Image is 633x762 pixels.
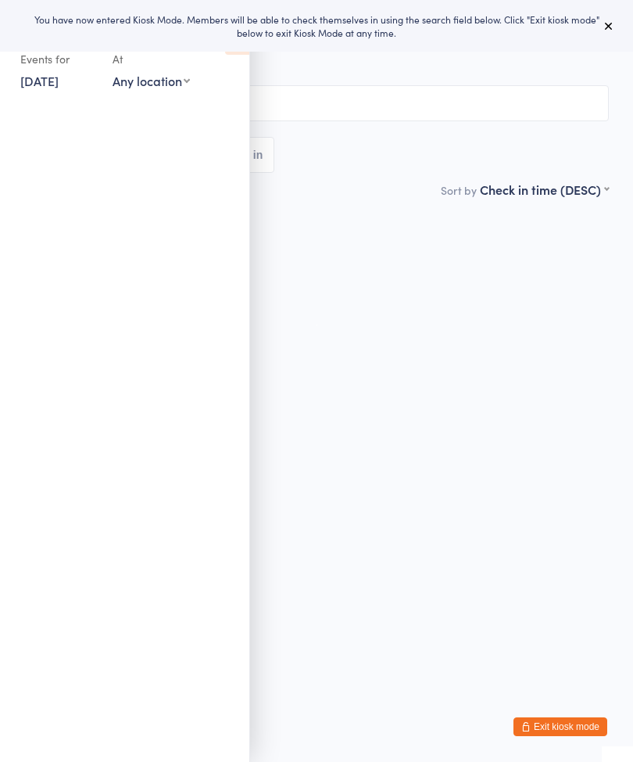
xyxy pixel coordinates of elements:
[20,46,97,72] div: Events for
[25,13,608,39] div: You have now entered Kiosk Mode. Members will be able to check themselves in using the search fie...
[513,717,607,736] button: Exit kiosk mode
[113,46,190,72] div: At
[20,72,59,89] a: [DATE]
[24,39,609,65] h2: Check-in
[480,181,609,198] div: Check in time (DESC)
[441,182,477,198] label: Sort by
[24,85,609,121] input: Search
[113,72,190,89] div: Any location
